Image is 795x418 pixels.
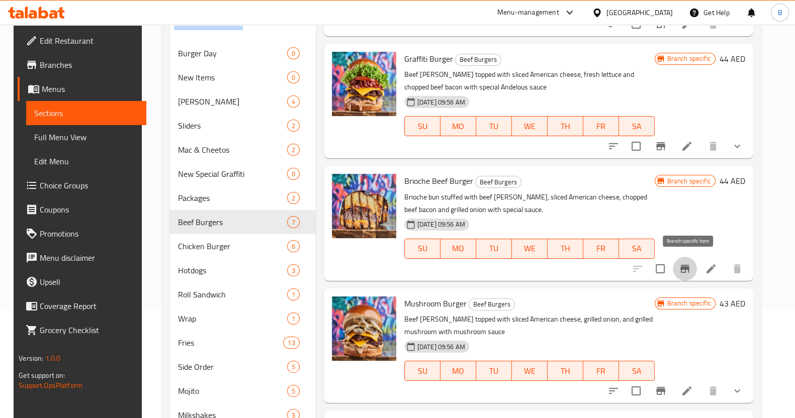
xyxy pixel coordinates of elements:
span: Beef Burgers [456,54,501,65]
div: Menu-management [497,7,559,19]
div: items [287,71,300,83]
div: items [287,168,300,180]
svg: Show Choices [731,385,743,397]
span: Graffiti Burger [404,51,453,66]
span: 0 [288,49,299,58]
div: Burger Day [178,47,287,59]
div: New Items0 [170,65,316,89]
span: SA [623,364,651,378]
span: TH [552,241,579,256]
span: Edit Restaurant [40,35,138,47]
span: Branch specific [663,298,715,308]
span: B [777,7,782,18]
span: Roll Sandwich [178,288,287,300]
h2: Menu sections [174,13,240,28]
button: TH [548,116,583,136]
div: Sliders2 [170,114,316,138]
button: show more [725,12,749,36]
span: Select to update [626,136,647,157]
span: 5 [288,386,299,396]
span: FR [587,364,615,378]
button: Branch-specific-item [649,134,673,158]
span: [DATE] 09:56 AM [413,220,469,229]
span: 2 [288,121,299,131]
span: TU [480,119,508,134]
div: items [287,385,300,397]
span: 13 [284,338,299,348]
span: New Items [178,71,287,83]
div: Chicken Burger [178,240,287,252]
span: Menu disclaimer [40,252,138,264]
span: SU [409,241,436,256]
div: Packages2 [170,186,316,210]
span: MO [445,119,472,134]
span: TU [480,241,508,256]
div: items [287,288,300,300]
span: FR [587,119,615,134]
span: FR [587,241,615,256]
span: Mac & Cheetos [178,144,287,156]
button: SA [619,116,655,136]
div: items [287,361,300,373]
p: Beef [PERSON_NAME] topped with sliced American cheese, grilled onion, and grilled mushroom with m... [404,313,655,338]
p: Brioche bun stuffed with beef [PERSON_NAME], sliced American cheese, chopped beef bacon and grill... [404,191,655,216]
button: show more [725,134,749,158]
a: Sections [26,101,146,125]
span: 7 [288,218,299,227]
button: delete [701,134,725,158]
button: FR [583,361,619,381]
span: Branch specific [663,176,715,186]
button: MO [440,116,476,136]
span: 1 [288,314,299,324]
span: 1.0.0 [45,352,61,365]
span: TU [480,364,508,378]
span: [DATE] 09:56 AM [413,342,469,352]
div: Beef Burgers [178,216,287,228]
div: Rizo Rice [178,95,287,108]
button: delete [725,257,749,281]
span: WE [516,241,544,256]
div: Mojito5 [170,379,316,403]
span: 2 [288,145,299,155]
span: Hotdogs [178,264,287,276]
a: Edit menu item [705,263,717,275]
span: 0 [288,73,299,82]
span: 3 [288,266,299,275]
a: Edit menu item [681,385,693,397]
span: 6 [288,242,299,251]
button: sort-choices [601,379,626,403]
button: SA [619,239,655,259]
span: Beef Burgers [476,176,521,188]
a: Coverage Report [18,294,146,318]
span: Wrap [178,312,287,325]
h6: 44 AED [720,174,745,188]
span: Fries [178,337,284,349]
img: Graffiti Burger [332,52,396,116]
span: TH [552,364,579,378]
span: Grocery Checklist [40,324,138,336]
a: Edit Restaurant [18,29,146,53]
span: 5 [288,362,299,372]
div: Chicken Burger6 [170,234,316,258]
div: Beef Burgers [475,176,521,188]
button: WE [512,239,548,259]
span: Choice Groups [40,179,138,191]
button: WE [512,361,548,381]
button: FR [583,239,619,259]
span: [PERSON_NAME] [178,95,287,108]
div: items [287,192,300,204]
span: Promotions [40,228,138,240]
svg: Show Choices [731,18,743,30]
div: Side Order [178,361,287,373]
span: SA [623,119,651,134]
span: MO [445,241,472,256]
button: TH [548,239,583,259]
button: MO [440,361,476,381]
span: 2 [288,193,299,203]
div: Fries13 [170,331,316,355]
button: FR [583,116,619,136]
